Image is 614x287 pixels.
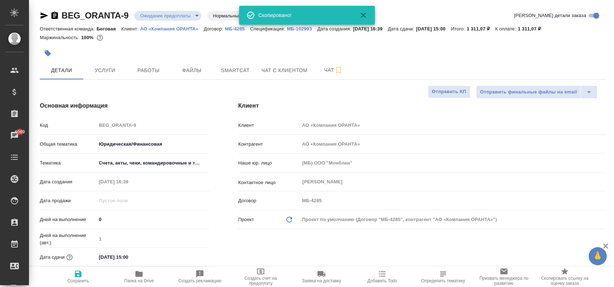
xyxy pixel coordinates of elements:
div: split button [476,86,597,99]
button: Скопировать ссылку для ЯМессенджера [40,11,49,20]
p: Ответственная команда: [40,26,97,32]
svg: Подписаться [334,66,343,75]
p: Дата создания: [317,26,353,32]
button: Папка на Drive [109,267,169,287]
p: Наше юр. лицо [238,159,299,167]
button: Определить тематику [413,267,474,287]
button: Нормальный [211,13,243,19]
span: Работы [131,66,166,75]
div: Счета, акты, чеки, командировочные и таможенные документы [96,157,209,169]
p: Общая тематика [40,141,96,148]
span: Папка на Drive [124,278,154,283]
p: Контрагент [238,141,299,148]
span: Создать рекламацию [178,278,222,283]
a: МБ-4285 [225,25,250,32]
button: Ожидание предоплаты [138,13,193,19]
button: 🙏 [589,247,607,265]
a: АО «Компания ОРАНТА» [140,25,204,32]
span: Заявка на доставку [302,278,341,283]
span: Определить тематику [421,278,465,283]
div: Скопировано! [258,12,349,19]
p: Клиент: [121,26,140,32]
p: Проект [238,216,254,223]
input: Пустое поле [96,176,160,187]
div: Юридическая/Финансовая [96,138,209,150]
p: Контактное лицо [238,179,299,186]
button: Сохранить [48,267,109,287]
span: Создать счет на предоплату [235,276,287,286]
span: Чат [316,66,351,75]
p: Договор: [204,26,225,32]
p: Клиент [238,122,299,129]
p: Дней на выполнение (авт.) [40,232,96,246]
p: Тематика [40,159,96,167]
input: Пустое поле [299,195,606,206]
input: Пустое поле [299,139,606,149]
button: Создать счет на предоплату [230,267,291,287]
p: 1 311,07 ₽ [467,26,495,32]
input: ✎ Введи что-нибудь [96,214,209,225]
button: Призвать менеджера по развитию [474,267,534,287]
p: Дата создания [40,178,96,186]
div: Ожидание предоплаты [207,11,252,21]
button: Отправить финальные файлы на email [476,86,581,99]
span: [PERSON_NAME] детали заказа [514,12,586,19]
div: Ожидание предоплаты [134,11,201,21]
div: Проект по умолчанию (Договор "МБ-4285", контрагент "АО «Компания ОРАНТА»") [299,213,606,226]
p: Договор [238,197,299,204]
button: Скопировать ссылку [50,11,59,20]
span: Отправить финальные файлы на email [480,88,577,96]
span: Файлы [174,66,209,75]
p: К оплате: [495,26,518,32]
a: 6089 [2,126,27,145]
span: 6089 [10,128,29,136]
p: Беговая [97,26,121,32]
p: Дата сдачи [40,254,65,261]
button: Добавить тэг [40,45,56,61]
input: Пустое поле [96,120,209,130]
p: 1 311,07 ₽ [518,26,546,32]
input: Пустое поле [299,158,606,168]
span: Сохранить [67,278,89,283]
button: Если добавить услуги и заполнить их объемом, то дата рассчитается автоматически [65,253,74,262]
button: Отправить КП [428,86,470,98]
span: Чат с клиентом [261,66,307,75]
button: Добавить Todo [352,267,413,287]
p: [DATE] 15:00 [416,26,451,32]
p: Дата продажи [40,197,96,204]
p: Дней на выполнение [40,216,96,223]
p: 100% [81,35,95,40]
button: Заявка на доставку [291,267,352,287]
h4: Основная информация [40,101,209,110]
p: [DATE] 16:39 [353,26,388,32]
input: ✎ Введи что-нибудь [96,252,160,262]
span: 🙏 [592,249,604,264]
p: Дата сдачи: [388,26,416,32]
span: Услуги [88,66,122,75]
a: МБ-102993 [287,25,317,32]
p: Спецификация: [250,26,287,32]
input: Пустое поле [299,120,606,130]
button: Создать рекламацию [169,267,230,287]
input: Пустое поле [96,195,160,206]
span: Скопировать ссылку на оценку заказа [539,276,591,286]
p: АО «Компания ОРАНТА» [140,26,204,32]
a: BEG_ORANTA-9 [62,11,129,20]
h4: Клиент [238,101,606,110]
p: Маржинальность: [40,35,81,40]
input: Пустое поле [96,234,209,244]
span: Добавить Todo [367,278,397,283]
span: Smartcat [218,66,253,75]
p: Код [40,122,96,129]
span: Отправить КП [432,88,466,96]
span: Детали [44,66,79,75]
span: Призвать менеджера по развитию [478,276,530,286]
p: МБ-4285 [225,26,250,32]
button: Закрыть [355,11,372,20]
button: Скопировать ссылку на оценку заказа [534,267,595,287]
p: Итого: [451,26,467,32]
p: МБ-102993 [287,26,317,32]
